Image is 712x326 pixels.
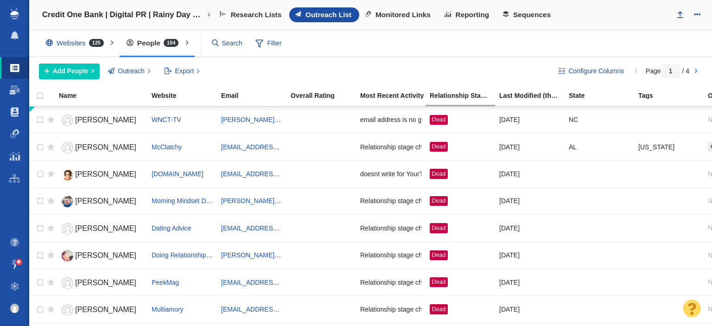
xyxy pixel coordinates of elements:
[152,306,183,313] span: Multiamory
[432,171,445,177] span: Dead
[499,245,560,265] div: [DATE]
[59,302,143,318] a: [PERSON_NAME]
[221,224,331,232] a: [EMAIL_ADDRESS][DOMAIN_NAME]
[638,92,707,100] a: Tags
[118,66,145,76] span: Outreach
[59,193,143,210] a: [PERSON_NAME]
[430,92,498,100] a: Relationship Stage
[291,92,359,100] a: Overall Rating
[426,268,495,295] td: Dead
[221,92,290,99] div: Email
[221,279,331,286] a: [EMAIL_ADDRESS][DOMAIN_NAME]
[42,10,204,19] h4: Credit One Bank | Digital PR | Rainy Day Fund
[39,64,100,79] button: Add People
[432,225,445,231] span: Dead
[59,140,143,156] a: [PERSON_NAME]
[10,304,19,313] img: c9363fb76f5993e53bff3b340d5c230a
[75,251,136,259] span: [PERSON_NAME]
[221,170,384,178] a: [EMAIL_ADDRESS][PERSON_NAME][DOMAIN_NAME]
[152,92,220,99] div: Website
[289,7,359,22] a: Outreach List
[432,306,445,313] span: Dead
[360,92,429,99] div: Most Recent Activity
[426,107,495,134] td: Dead
[456,11,489,19] span: Reporting
[39,32,115,54] div: Websites
[553,64,629,79] button: Configure Columns
[103,64,156,79] button: Outreach
[291,92,359,99] div: Overall Rating
[646,67,689,75] span: Page / 4
[152,197,323,205] a: Morning Mindset Daily [DEMOGRAPHIC_DATA] Devotional
[221,143,331,151] a: [EMAIL_ADDRESS][DOMAIN_NAME]
[569,92,637,99] div: State
[499,191,560,211] div: [DATE]
[360,224,467,232] span: Relationship stage changed to: Dead
[439,7,497,22] a: Reporting
[375,11,431,19] span: Monitored Links
[75,197,136,205] span: [PERSON_NAME]
[499,137,560,157] div: [DATE]
[75,170,136,178] span: [PERSON_NAME]
[75,116,136,124] span: [PERSON_NAME]
[499,92,568,99] div: Date the Contact information in this project was last edited
[89,39,104,47] span: 125
[638,143,674,151] span: Alabama
[152,170,203,178] a: [DOMAIN_NAME]
[432,116,445,123] span: Dead
[426,160,495,187] td: Dead
[59,92,151,100] a: Name
[360,170,464,178] span: doesnt write for YourTango anymore
[231,11,282,19] span: Research Lists
[159,64,205,79] button: Export
[499,272,560,292] div: [DATE]
[360,143,467,151] span: Relationship stage changed to: Dead
[432,143,445,150] span: Dead
[221,251,384,259] a: [PERSON_NAME][EMAIL_ADDRESS][DOMAIN_NAME]
[75,279,136,287] span: [PERSON_NAME]
[152,224,191,232] span: Dating Advice
[569,110,630,130] div: NC
[499,110,560,130] div: [DATE]
[430,92,498,99] div: Relationship Stage
[10,8,19,19] img: buzzstream_logo_iconsimple.png
[152,92,220,100] a: Website
[221,197,384,205] a: [PERSON_NAME][EMAIL_ADDRESS][DOMAIN_NAME]
[75,224,136,232] span: [PERSON_NAME]
[360,115,432,124] span: email address is no good
[53,66,89,76] span: Add People
[360,278,467,287] span: Relationship stage changed to: Dead
[214,7,289,22] a: Research Lists
[568,66,624,76] span: Configure Columns
[59,112,143,128] a: [PERSON_NAME]
[221,92,290,100] a: Email
[426,133,495,160] td: Dead
[221,306,331,313] a: [EMAIL_ADDRESS][DOMAIN_NAME]
[499,92,568,100] a: Last Modified (this project)
[499,299,560,319] div: [DATE]
[426,296,495,323] td: Dead
[59,221,143,237] a: [PERSON_NAME]
[513,11,551,19] span: Sequences
[152,251,226,259] a: Doing Relationships Right
[59,166,143,183] a: [PERSON_NAME]
[59,248,143,264] a: [PERSON_NAME]
[152,143,182,151] a: McClatchy
[59,92,151,99] div: Name
[152,116,181,123] a: WNCT-TV
[426,242,495,268] td: Dead
[360,197,467,205] span: Relationship stage changed to: Dead
[152,279,179,286] a: PeekMag
[59,275,143,291] a: [PERSON_NAME]
[432,252,445,258] span: Dead
[638,92,707,99] div: Tags
[250,35,287,52] span: Filter
[75,306,136,313] span: [PERSON_NAME]
[75,143,136,151] span: [PERSON_NAME]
